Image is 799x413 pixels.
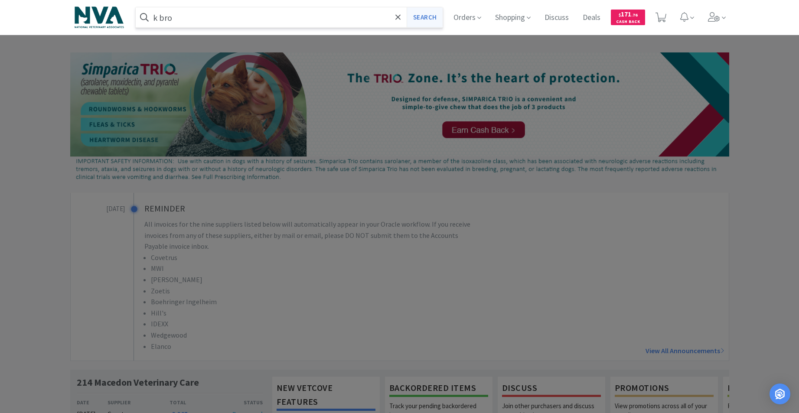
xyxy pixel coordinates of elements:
[541,14,572,22] a: Discuss
[70,2,128,33] img: 63c5bf86fc7e40bdb3a5250099754568_2.png
[611,6,645,29] a: $171.76Cash Back
[631,12,638,18] span: . 76
[136,7,443,27] input: Search by item, sku, manufacturer, ingredient, size...
[619,10,638,18] span: 171
[619,12,621,18] span: $
[616,20,640,25] span: Cash Back
[770,384,790,404] div: Open Intercom Messenger
[407,7,443,27] button: Search
[579,14,604,22] a: Deals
